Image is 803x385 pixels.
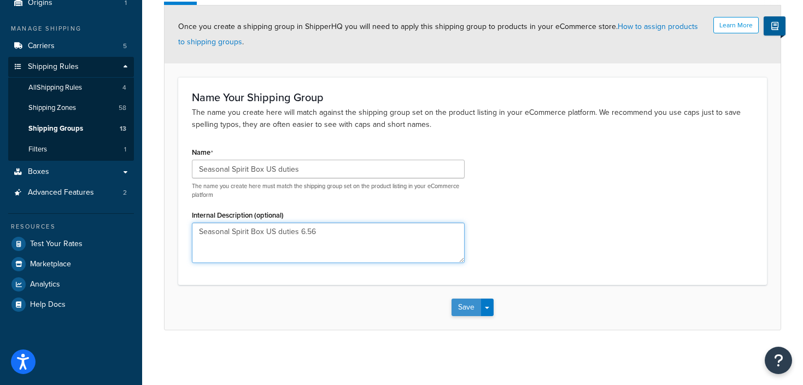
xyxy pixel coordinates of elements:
span: 13 [120,124,126,133]
label: Name [192,148,213,157]
p: The name you create here must match the shipping group set on the product listing in your eCommer... [192,182,465,199]
span: Carriers [28,42,55,51]
h3: Name Your Shipping Group [192,91,753,103]
span: Boxes [28,167,49,177]
li: Shipping Rules [8,57,134,161]
span: Help Docs [30,300,66,310]
button: Open Resource Center [765,347,792,374]
span: Test Your Rates [30,240,83,249]
span: Advanced Features [28,188,94,197]
span: 4 [122,83,126,92]
li: Shipping Zones [8,98,134,118]
li: Filters [8,139,134,160]
a: Filters1 [8,139,134,160]
span: Once you create a shipping group in ShipperHQ you will need to apply this shipping group to produ... [178,21,698,48]
a: Help Docs [8,295,134,314]
p: The name you create here will match against the shipping group set on the product listing in your... [192,107,753,131]
a: Test Your Rates [8,234,134,254]
span: Shipping Zones [28,103,76,113]
label: Internal Description (optional) [192,211,284,219]
button: Show Help Docs [764,16,786,36]
a: Shipping Groups13 [8,119,134,139]
span: 1 [124,145,126,154]
span: 2 [123,188,127,197]
span: Shipping Groups [28,124,83,133]
a: Analytics [8,275,134,294]
a: Advanced Features2 [8,183,134,203]
a: Marketplace [8,254,134,274]
button: Save [452,299,481,316]
a: Shipping Zones58 [8,98,134,118]
a: AllShipping Rules4 [8,78,134,98]
li: Carriers [8,36,134,56]
button: Learn More [713,17,759,33]
span: Analytics [30,280,60,289]
a: Carriers5 [8,36,134,56]
span: Shipping Rules [28,62,79,72]
div: Resources [8,222,134,231]
span: 5 [123,42,127,51]
span: All Shipping Rules [28,83,82,92]
div: Manage Shipping [8,24,134,33]
li: Shipping Groups [8,119,134,139]
textarea: Seasonal Spirit Box US duties 6.56 [192,223,465,263]
a: Boxes [8,162,134,182]
span: Marketplace [30,260,71,269]
span: Filters [28,145,47,154]
li: Advanced Features [8,183,134,203]
a: Shipping Rules [8,57,134,77]
span: 58 [119,103,126,113]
